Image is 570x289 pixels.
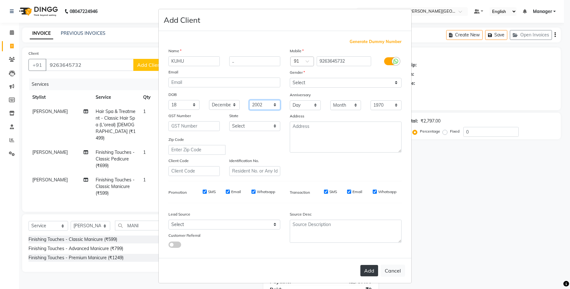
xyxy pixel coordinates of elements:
label: SMS [329,189,337,195]
input: First Name [168,56,220,66]
span: Generate Dummy Number [350,39,402,45]
label: Gender [290,70,305,75]
label: Customer Referral [168,233,200,238]
label: Whatsapp [257,189,275,195]
label: GST Number [168,113,191,119]
label: DOB [168,92,177,97]
h4: Add Client [164,14,200,26]
label: Email [168,69,178,75]
input: Resident No. or Any Id [229,166,281,176]
label: Transaction [290,190,310,195]
button: Cancel [381,265,405,277]
label: Client Code [168,158,189,164]
label: SMS [208,189,216,195]
input: GST Number [168,121,220,131]
input: Last Name [229,56,281,66]
label: Zip Code [168,137,184,142]
input: Client Code [168,166,220,176]
label: Email [231,189,241,195]
label: Lead Source [168,211,190,217]
label: Source Desc [290,211,312,217]
label: Whatsapp [378,189,396,195]
input: Email [168,78,280,87]
label: Identification No. [229,158,259,164]
label: Anniversary [290,92,311,98]
label: Address [290,113,304,119]
input: Enter Zip Code [168,145,225,155]
label: Mobile [290,48,304,54]
label: State [229,113,238,119]
label: Promotion [168,190,187,195]
input: Mobile [317,56,371,66]
button: Add [360,265,378,276]
label: Email [352,189,362,195]
label: Name [168,48,181,54]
